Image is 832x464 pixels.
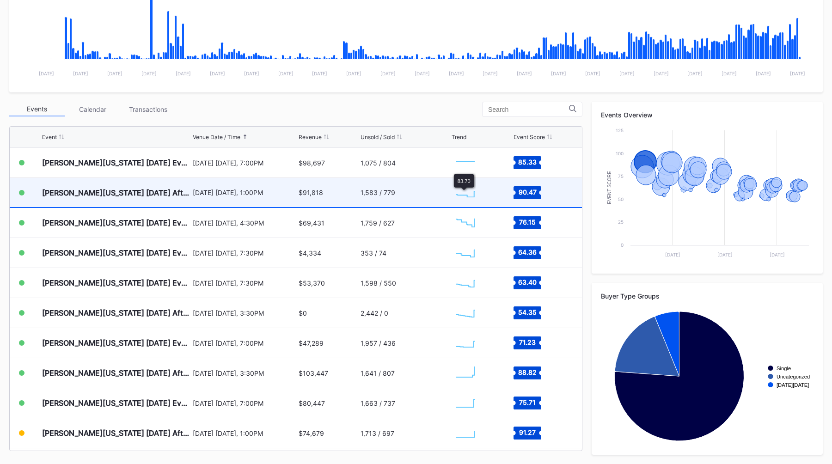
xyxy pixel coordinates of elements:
div: Events [9,102,65,116]
text: 64.36 [518,248,537,256]
div: Venue Date / Time [193,134,240,140]
div: [DATE] [DATE], 7:30PM [193,249,297,257]
text: [DATE] [619,71,635,76]
svg: Chart title [601,126,814,264]
text: [DATE] [687,71,703,76]
text: [DATE] [551,71,566,76]
text: [DATE] [107,71,122,76]
div: $91,818 [299,189,323,196]
text: [DATE] [585,71,600,76]
text: 85.33 [518,158,537,166]
div: Transactions [120,102,176,116]
div: $0 [299,309,307,317]
text: 91.27 [519,428,536,436]
div: Calendar [65,102,120,116]
div: $74,679 [299,429,324,437]
text: 50 [618,196,624,202]
text: 75 [618,173,624,179]
div: [PERSON_NAME][US_STATE] [DATE] Evening [42,218,190,227]
text: [DATE][DATE] [777,382,809,388]
div: Unsold / Sold [361,134,395,140]
text: [DATE] [722,71,737,76]
svg: Chart title [452,181,479,204]
div: [PERSON_NAME][US_STATE] [DATE] Evening [42,158,190,167]
text: [DATE] [176,71,191,76]
div: [DATE] [DATE], 7:00PM [193,159,297,167]
div: [DATE] [DATE], 7:00PM [193,339,297,347]
text: 63.40 [518,278,537,286]
text: Event Score [607,171,612,204]
text: 0 [621,242,624,248]
div: Buyer Type Groups [601,292,814,300]
svg: Chart title [452,211,479,234]
text: Single [777,366,791,371]
text: [DATE] [39,71,54,76]
text: Uncategorized [777,374,810,379]
svg: Chart title [452,301,479,324]
div: 1,075 / 804 [361,159,396,167]
text: [DATE] [770,252,785,257]
div: [PERSON_NAME][US_STATE] [DATE] Afternoon [42,428,190,438]
div: $69,431 [299,219,324,227]
text: [DATE] [346,71,361,76]
svg: Chart title [452,391,479,415]
div: [PERSON_NAME][US_STATE] [DATE] Evening [42,248,190,257]
div: [DATE] [DATE], 7:30PM [193,279,297,287]
div: [DATE] [DATE], 3:30PM [193,309,297,317]
text: 125 [616,128,624,133]
text: [DATE] [312,71,327,76]
text: 90.47 [518,188,536,195]
text: [DATE] [483,71,498,76]
div: [PERSON_NAME][US_STATE] [DATE] Evening [42,398,190,408]
text: [DATE] [517,71,532,76]
svg: Chart title [452,361,479,385]
div: 1,759 / 627 [361,219,395,227]
text: [DATE] [244,71,259,76]
div: 1,713 / 697 [361,429,394,437]
div: [PERSON_NAME][US_STATE] [DATE] Evening [42,278,190,287]
svg: Chart title [452,151,479,174]
div: $103,447 [299,369,328,377]
div: Event [42,134,57,140]
div: [PERSON_NAME][US_STATE] [DATE] Evening [42,338,190,348]
div: $47,289 [299,339,324,347]
div: 353 / 74 [361,249,386,257]
div: Event Score [514,134,545,140]
div: [PERSON_NAME][US_STATE] [DATE] Afternoon [42,188,190,197]
div: 1,957 / 436 [361,339,396,347]
div: 1,663 / 737 [361,399,395,407]
svg: Chart title [452,421,479,445]
text: 75.71 [519,398,536,406]
text: 71.23 [519,338,536,346]
div: $98,697 [299,159,325,167]
text: [DATE] [210,71,225,76]
text: 88.82 [518,368,537,376]
div: 1,641 / 807 [361,369,395,377]
text: 100 [616,151,624,156]
div: $53,370 [299,279,325,287]
text: [DATE] [665,252,680,257]
div: [PERSON_NAME][US_STATE] [DATE] Afternoon [42,368,190,378]
text: 76.15 [519,218,536,226]
div: $80,447 [299,399,325,407]
text: [DATE] [717,252,733,257]
text: [DATE] [278,71,294,76]
svg: Chart title [452,271,479,294]
div: 1,583 / 779 [361,189,395,196]
text: [DATE] [415,71,430,76]
div: 2,442 / 0 [361,309,388,317]
svg: Chart title [601,307,814,446]
text: [DATE] [449,71,464,76]
svg: Chart title [452,331,479,354]
div: [DATE] [DATE], 3:30PM [193,369,297,377]
div: [DATE] [DATE], 1:00PM [193,429,297,437]
div: Trend [452,134,466,140]
div: Events Overview [601,111,814,119]
input: Search [488,106,569,113]
div: Revenue [299,134,322,140]
text: [DATE] [654,71,669,76]
text: 54.35 [518,308,537,316]
text: [DATE] [73,71,88,76]
text: [DATE] [756,71,771,76]
div: 1,598 / 550 [361,279,396,287]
